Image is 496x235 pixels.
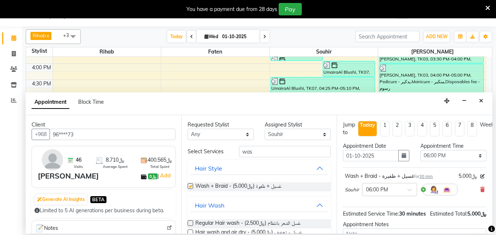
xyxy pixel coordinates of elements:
div: Hair Wash [195,201,224,210]
span: BETA [90,196,106,203]
span: ﷼5.000 [467,210,486,217]
div: Appointment Date [343,142,409,150]
li: 1 [380,121,390,136]
button: Hair Style [191,162,328,175]
span: ﷼400.565 [148,156,172,164]
span: Block Time [78,99,104,105]
div: [PERSON_NAME], TK03, 04:00 PM-05:00 PM, Pedicure - بدكير,Manicure - منكير,Disposables fee - رسوم [379,64,484,95]
div: Today [360,121,375,129]
div: UmairaAl Blushi, TK07, 03:45 PM-03:55 PM, Hair wash milkshake - غسيل شعر ميلك شيك [271,56,323,60]
div: UmairaAl Blushi, TK07, 03:55 PM-04:25 PM, Hair Cut - قص [323,61,375,76]
input: Search by service name [239,146,331,157]
li: 2 [392,121,402,136]
button: +968 [32,129,50,140]
div: 4:00 PM [30,64,53,71]
span: Notes [35,224,58,233]
li: 5 [430,121,439,136]
span: [PERSON_NAME] [378,47,486,56]
button: ADD NEW [424,32,449,42]
div: Limited to 5 AI generations per business during beta. [35,207,173,214]
div: Wash + Braid - غسيل + ظفيرة [345,172,433,180]
div: 4:30 PM [30,80,53,88]
div: Stylist [26,47,53,55]
i: Edit price [480,174,485,179]
div: Select Services [182,148,233,155]
li: 4 [417,121,427,136]
button: Pay [279,3,302,15]
div: Hair Style [195,164,222,173]
span: ﷼0 [148,173,158,179]
span: ﷼8.710 [106,156,124,164]
li: 8 [467,121,477,136]
span: 30 minutes [399,210,426,217]
img: Hairdresser.png [429,185,438,194]
span: Wash + Braid - غسيل + ظفيرة (﷼5.000) [195,182,282,191]
span: ﷼5.000 [459,172,477,180]
span: +3 [63,32,75,38]
div: Appointment Time [420,142,486,150]
span: Regular Hair wash - غسل الشعر بانتظام (﷼2.500) [195,219,301,228]
a: x [46,33,49,38]
span: Wed [203,34,220,39]
div: UmairaAl Blushi, TK07, 04:25 PM-05:10 PM, Blowdry - long - استشوار - طويل [271,77,375,100]
li: 7 [455,121,464,136]
span: Rihab [53,47,161,56]
div: You have a payment due from 28 days [187,5,277,13]
small: for [414,174,433,179]
span: ADD NEW [426,34,448,39]
li: 6 [442,121,452,136]
span: Total Spent [150,164,170,169]
span: 46 [76,156,82,164]
span: Visits [74,164,83,169]
span: Souhir [270,47,378,56]
div: [PERSON_NAME] [38,170,99,181]
span: Souhir [345,186,359,194]
input: Search by Name/Mobile/Email/Code [50,129,175,140]
span: Today [167,31,186,42]
span: Average Spent [103,164,128,169]
span: Faten [161,47,269,56]
img: Interior.png [442,185,451,194]
button: Close [476,95,486,107]
span: Estimated Total: [430,210,467,217]
span: Rihab [33,33,46,38]
span: | [158,171,172,180]
input: yyyy-mm-dd [343,150,398,161]
span: Appointment [32,96,69,109]
button: Generate AI Insights [35,194,87,205]
div: Jump to [343,121,355,136]
div: Assigned Stylist [265,121,331,129]
li: 3 [405,121,414,136]
input: Search Appointment [355,31,420,42]
span: 30 min [419,174,433,179]
a: Add [159,171,172,180]
img: avatar [42,149,63,170]
input: 2025-10-01 [220,31,257,42]
button: Hair Wash [191,199,328,212]
div: Requested Stylist [188,121,254,129]
div: Appointment Notes [343,221,486,228]
div: Client [32,121,175,129]
span: Estimated Service Time: [343,210,399,217]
